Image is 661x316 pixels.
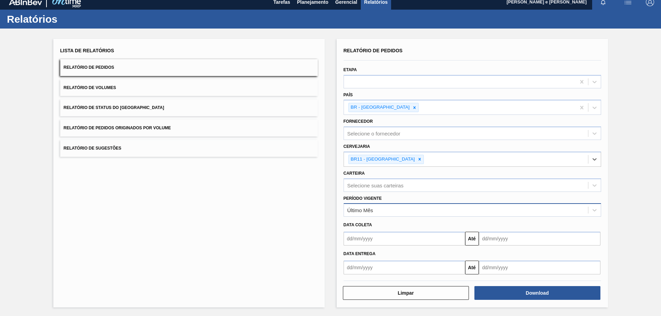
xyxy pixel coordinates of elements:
span: Relatório de Pedidos [64,65,114,70]
label: Cervejaria [344,144,370,149]
button: Até [465,261,479,274]
button: Relatório de Sugestões [60,140,318,157]
input: dd/mm/yyyy [479,261,600,274]
button: Relatório de Status do [GEOGRAPHIC_DATA] [60,99,318,116]
input: dd/mm/yyyy [479,232,600,246]
span: Relatório de Status do [GEOGRAPHIC_DATA] [64,105,164,110]
input: dd/mm/yyyy [344,261,465,274]
span: Data coleta [344,222,372,227]
span: Relatório de Pedidos [344,48,403,53]
button: Download [474,286,600,300]
div: BR - [GEOGRAPHIC_DATA] [349,103,411,112]
button: Até [465,232,479,246]
input: dd/mm/yyyy [344,232,465,246]
label: Etapa [344,67,357,72]
button: Relatório de Pedidos Originados por Volume [60,120,318,137]
h1: Relatórios [7,15,129,23]
button: Relatório de Volumes [60,79,318,96]
span: Relatório de Sugestões [64,146,122,151]
span: Lista de Relatórios [60,48,114,53]
div: Selecione o fornecedor [347,131,400,137]
label: País [344,92,353,97]
label: Fornecedor [344,119,373,124]
span: Relatório de Volumes [64,85,116,90]
label: Período Vigente [344,196,382,201]
label: Carteira [344,171,365,176]
div: BR11 - [GEOGRAPHIC_DATA] [349,155,416,164]
span: Data entrega [344,251,376,256]
button: Limpar [343,286,469,300]
span: Relatório de Pedidos Originados por Volume [64,126,171,130]
div: Último Mês [347,207,373,213]
button: Relatório de Pedidos [60,59,318,76]
div: Selecione suas carteiras [347,182,403,188]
